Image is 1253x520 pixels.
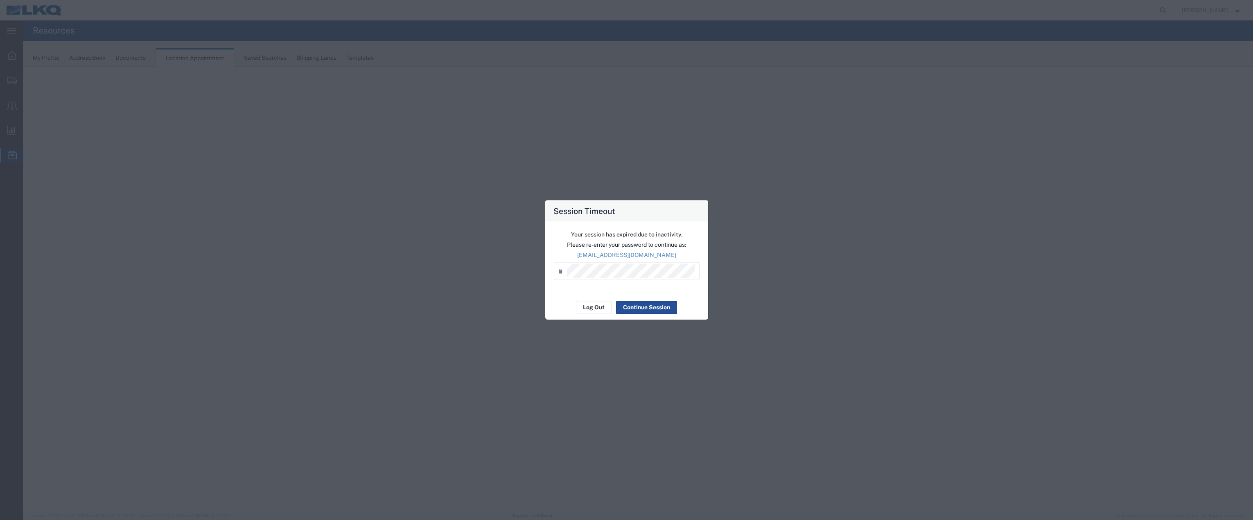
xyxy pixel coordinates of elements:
button: Continue Session [616,301,677,314]
p: [EMAIL_ADDRESS][DOMAIN_NAME] [554,250,700,259]
h4: Session Timeout [553,205,615,216]
p: Your session has expired due to inactivity. [554,230,700,239]
p: Please re-enter your password to continue as: [554,240,700,249]
button: Log Out [576,301,612,314]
